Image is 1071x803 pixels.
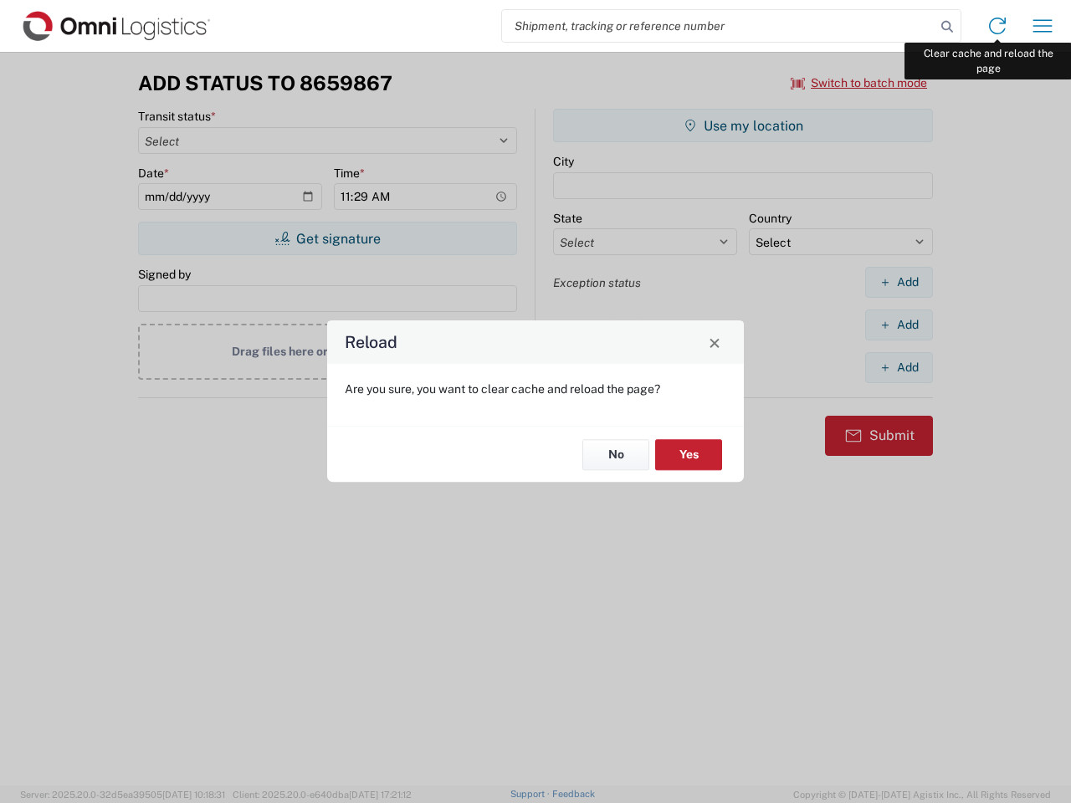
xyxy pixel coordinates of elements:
button: Close [703,330,726,354]
button: No [582,439,649,470]
h4: Reload [345,330,397,355]
input: Shipment, tracking or reference number [502,10,935,42]
p: Are you sure, you want to clear cache and reload the page? [345,381,726,396]
button: Yes [655,439,722,470]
